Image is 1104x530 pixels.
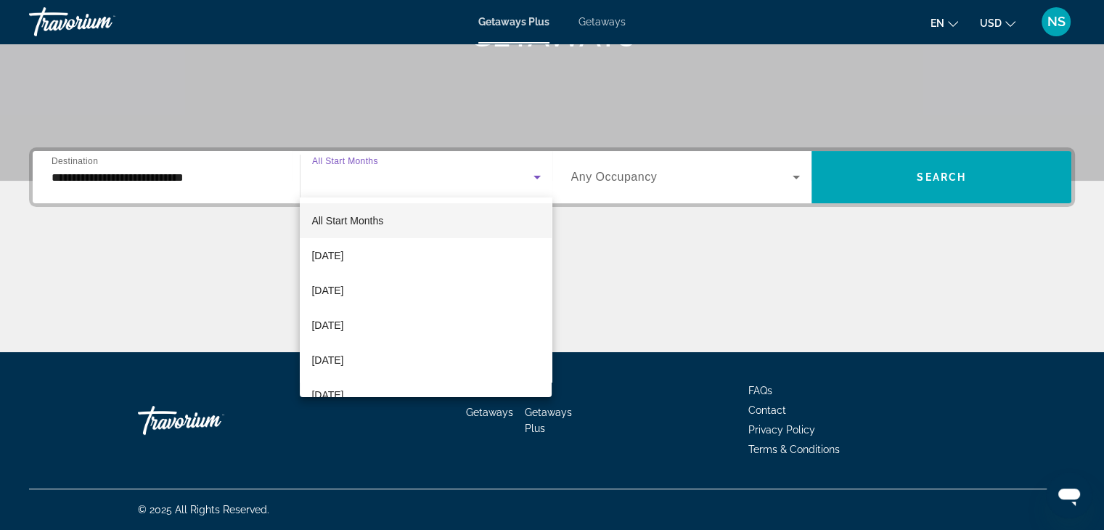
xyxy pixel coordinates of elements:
[311,247,343,264] span: [DATE]
[311,215,383,227] span: All Start Months
[311,386,343,404] span: [DATE]
[1046,472,1092,518] iframe: Button to launch messaging window
[311,351,343,369] span: [DATE]
[311,317,343,334] span: [DATE]
[311,282,343,299] span: [DATE]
